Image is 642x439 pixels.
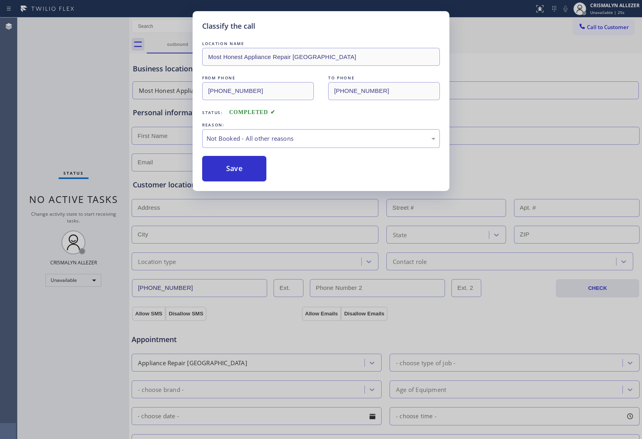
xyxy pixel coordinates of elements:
div: TO PHONE [328,74,440,82]
input: To phone [328,82,440,100]
span: Status: [202,110,223,115]
button: Save [202,156,266,181]
input: From phone [202,82,314,100]
div: Not Booked - All other reasons [207,134,435,143]
div: LOCATION NAME [202,39,440,48]
div: FROM PHONE [202,74,314,82]
h5: Classify the call [202,21,255,31]
span: COMPLETED [229,109,276,115]
div: REASON: [202,121,440,129]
